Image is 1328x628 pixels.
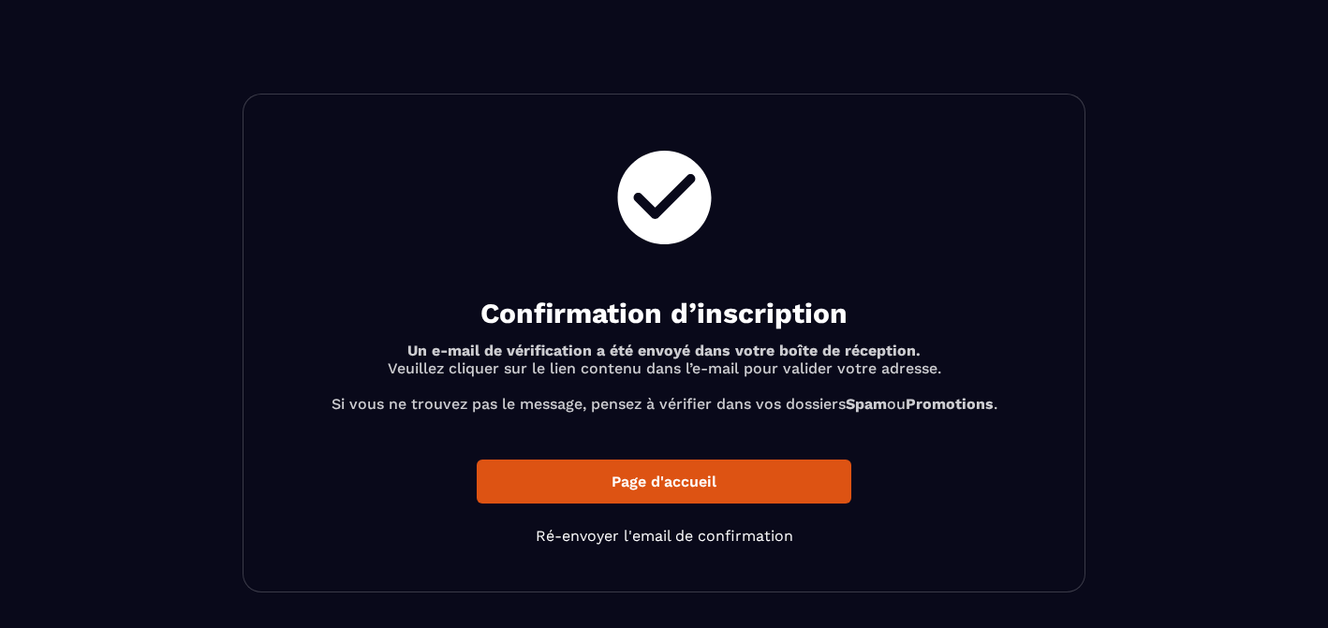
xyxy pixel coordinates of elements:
a: Ré-envoyer l'email de confirmation [536,527,793,545]
b: Promotions [906,395,994,413]
h2: Confirmation d’inscription [290,295,1038,332]
img: check [608,141,721,254]
a: Page d'accueil [477,460,851,504]
b: Spam [846,395,887,413]
b: Un e-mail de vérification a été envoyé dans votre boîte de réception. [407,342,921,359]
p: Veuillez cliquer sur le lien contenu dans l’e-mail pour valider votre adresse. Si vous ne trouvez... [290,342,1038,413]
